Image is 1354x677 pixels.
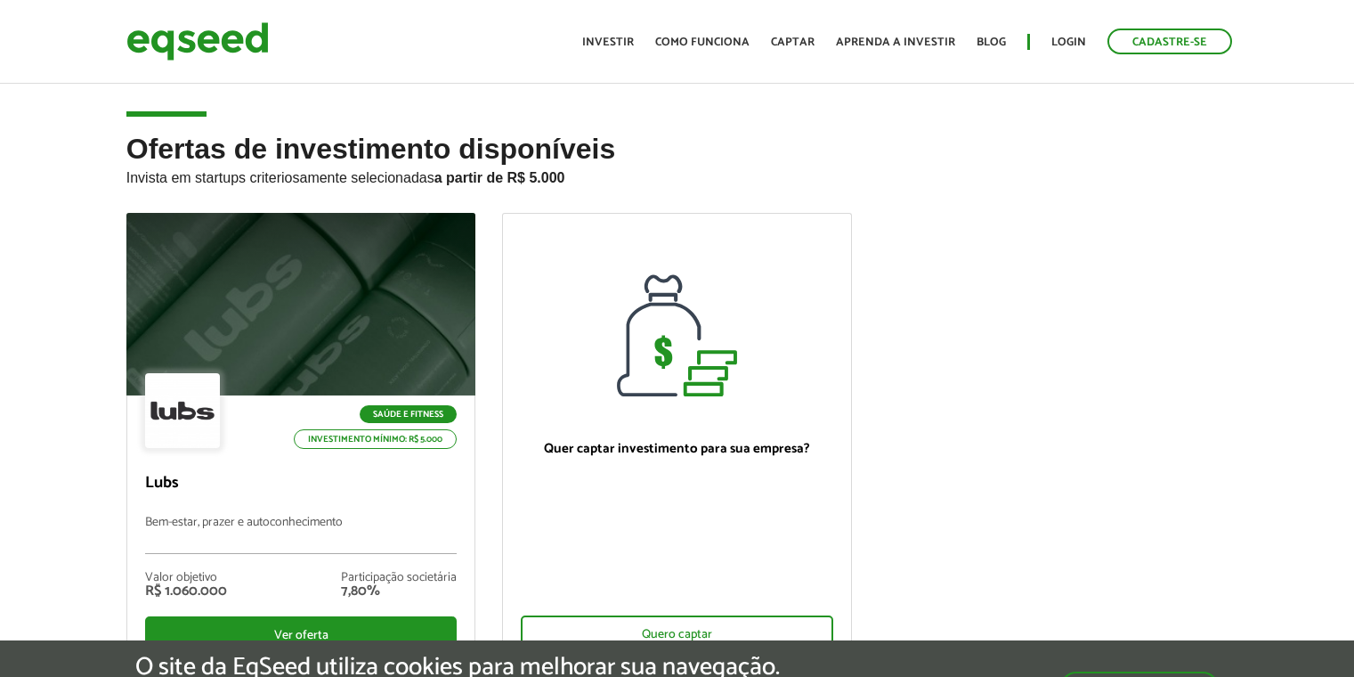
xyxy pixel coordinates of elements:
[1107,29,1232,54] a: Cadastre-se
[1051,37,1086,48] a: Login
[145,584,227,599] div: R$ 1.060.000
[126,18,269,65] img: EqSeed
[655,37,750,48] a: Como funciona
[434,170,565,185] strong: a partir de R$ 5.000
[771,37,815,48] a: Captar
[836,37,955,48] a: Aprenda a investir
[502,213,852,667] a: Quer captar investimento para sua empresa? Quero captar
[341,584,457,599] div: 7,80%
[145,516,458,554] p: Bem-estar, prazer e autoconhecimento
[521,616,833,653] div: Quero captar
[582,37,634,48] a: Investir
[360,405,457,423] p: Saúde e Fitness
[126,213,476,666] a: Saúde e Fitness Investimento mínimo: R$ 5.000 Lubs Bem-estar, prazer e autoconhecimento Valor obj...
[126,165,1228,186] p: Invista em startups criteriosamente selecionadas
[126,134,1228,213] h2: Ofertas de investimento disponíveis
[145,572,227,584] div: Valor objetivo
[294,429,457,449] p: Investimento mínimo: R$ 5.000
[145,474,458,493] p: Lubs
[341,572,457,584] div: Participação societária
[521,441,833,457] p: Quer captar investimento para sua empresa?
[145,616,458,654] div: Ver oferta
[977,37,1006,48] a: Blog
